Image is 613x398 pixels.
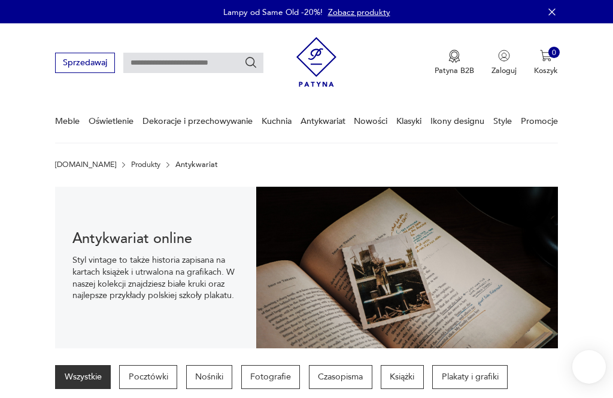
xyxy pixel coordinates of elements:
a: Czasopisma [309,365,372,389]
a: Pocztówki [119,365,177,389]
h1: Antykwariat online [72,233,239,246]
a: Dekoracje i przechowywanie [142,101,253,142]
a: Wszystkie [55,365,111,389]
a: Ikony designu [430,101,484,142]
a: Zobacz produkty [328,7,390,18]
a: Ikona medaluPatyna B2B [435,50,474,76]
button: Szukaj [244,56,257,69]
a: Antykwariat [301,101,345,142]
a: Plakaty i grafiki [432,365,508,389]
a: Nowości [354,101,387,142]
img: c8a9187830f37f141118a59c8d49ce82.jpg [256,187,558,348]
a: Produkty [131,160,160,169]
img: Patyna - sklep z meblami i dekoracjami vintage [296,33,336,91]
img: Ikona koszyka [540,50,552,62]
img: Ikonka użytkownika [498,50,510,62]
button: Zaloguj [491,50,517,76]
button: Sprzedawaj [55,53,114,72]
p: Koszyk [534,65,558,76]
button: 0Koszyk [534,50,558,76]
iframe: Smartsupp widget button [572,350,606,384]
p: Antykwariat [175,160,218,169]
a: Meble [55,101,80,142]
a: Klasyki [396,101,421,142]
a: Fotografie [241,365,301,389]
a: [DOMAIN_NAME] [55,160,116,169]
img: Ikona medalu [448,50,460,63]
div: 0 [548,47,560,59]
button: Patyna B2B [435,50,474,76]
a: Kuchnia [262,101,292,142]
a: Książki [381,365,424,389]
p: Zaloguj [491,65,517,76]
a: Oświetlenie [89,101,133,142]
a: Promocje [521,101,558,142]
a: Nośniki [186,365,233,389]
a: Sprzedawaj [55,60,114,67]
p: Patyna B2B [435,65,474,76]
p: Styl vintage to także historia zapisana na kartach książek i utrwalona na grafikach. W naszej kol... [72,254,239,302]
p: Lampy od Same Old -20%! [223,7,323,18]
a: Style [493,101,512,142]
